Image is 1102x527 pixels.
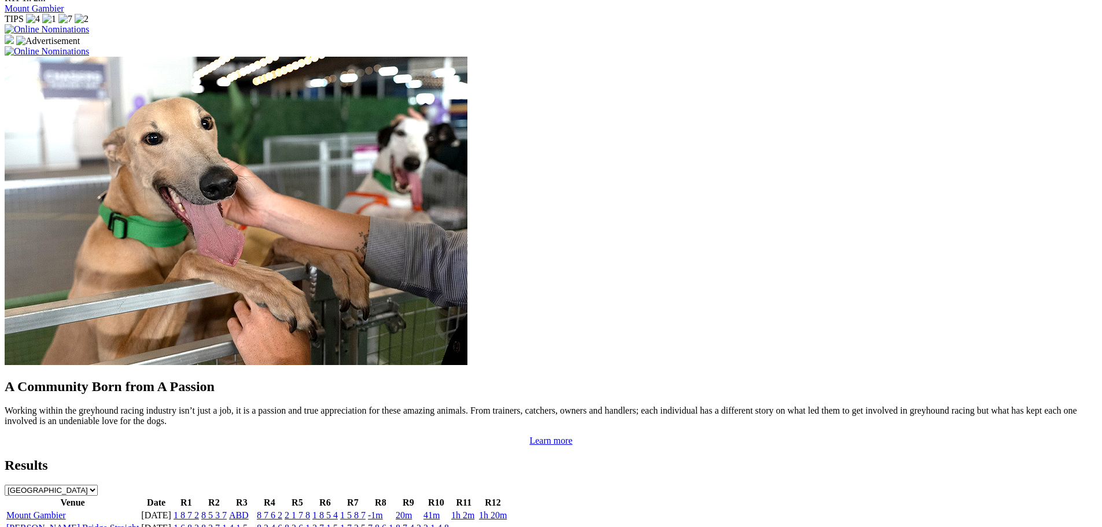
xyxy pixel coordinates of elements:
a: -1m [368,510,383,520]
a: Mount Gambier [5,3,64,13]
a: 2 1 7 8 [285,510,310,520]
a: 8 7 6 2 [257,510,282,520]
img: 1 [42,14,56,24]
th: R3 [228,497,255,508]
th: R4 [256,497,283,508]
img: 7 [58,14,72,24]
img: Westy_Cropped.jpg [5,57,467,365]
img: 2 [75,14,89,24]
a: 41m [423,510,440,520]
a: 8 5 3 7 [201,510,227,520]
a: 1 5 8 7 [340,510,366,520]
p: Working within the greyhound racing industry isn’t just a job, it is a passion and true appreciat... [5,406,1097,426]
a: Learn more [529,436,572,445]
a: 1h 20m [479,510,507,520]
th: R5 [284,497,311,508]
th: R10 [423,497,449,508]
th: R7 [340,497,366,508]
th: R2 [201,497,227,508]
th: R9 [395,497,422,508]
a: 1h 2m [451,510,474,520]
a: 1 8 7 2 [174,510,199,520]
h2: Results [5,458,1097,473]
th: R6 [312,497,338,508]
img: Online Nominations [5,46,89,57]
img: 15187_Greyhounds_GreysPlayCentral_Resize_SA_WebsiteBanner_300x115_2025.jpg [5,35,14,44]
a: 20m [396,510,412,520]
img: Online Nominations [5,24,89,35]
a: Mount Gambier [6,510,66,520]
a: 1 8 5 4 [312,510,338,520]
th: Venue [6,497,139,508]
img: Advertisement [16,36,80,46]
th: R12 [478,497,507,508]
a: ABD [229,510,249,520]
th: Date [141,497,172,508]
img: 4 [26,14,40,24]
h2: A Community Born from A Passion [5,379,1097,395]
span: TIPS [5,14,24,24]
th: R1 [173,497,200,508]
th: R11 [451,497,477,508]
th: R8 [367,497,394,508]
td: [DATE] [141,510,172,521]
